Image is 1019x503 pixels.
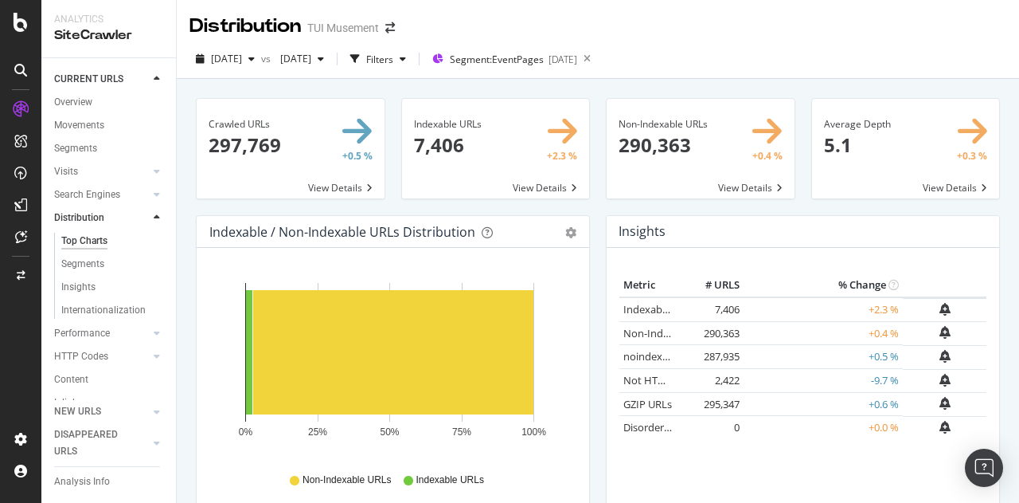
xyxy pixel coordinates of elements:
[54,71,123,88] div: CURRENT URLS
[619,221,666,242] h4: Insights
[274,52,311,65] span: 2025 Jul. 25th
[54,474,165,490] a: Analysis Info
[308,426,327,438] text: 25%
[54,13,163,26] div: Analytics
[54,348,108,365] div: HTTP Codes
[939,397,951,410] div: bell-plus
[939,303,951,316] div: bell-plus
[54,426,149,460] a: DISAPPEARED URLS
[744,345,903,369] td: +0.5 %
[261,52,274,65] span: vs
[680,297,744,322] td: 7,406
[416,474,484,487] span: Indexable URLs
[623,397,672,411] a: GZIP URLs
[61,302,165,319] a: Internationalization
[680,273,744,297] th: # URLS
[385,22,395,33] div: arrow-right-arrow-left
[380,426,399,438] text: 50%
[680,416,744,440] td: 0
[54,325,149,342] a: Performance
[623,302,697,316] a: Indexable URLs
[54,187,120,203] div: Search Engines
[452,426,471,438] text: 75%
[54,71,149,88] a: CURRENT URLS
[344,46,412,72] button: Filters
[744,369,903,393] td: -9.7 %
[307,20,379,36] div: TUI Musement
[744,297,903,322] td: +2.3 %
[303,474,391,487] span: Non-Indexable URLs
[54,348,149,365] a: HTTP Codes
[274,46,330,72] button: [DATE]
[61,233,165,250] a: Top Charts
[680,321,744,345] td: 290,363
[54,426,135,460] div: DISAPPEARED URLS
[54,474,110,490] div: Analysis Info
[623,349,689,363] a: noindex URLs
[521,426,546,438] text: 100%
[623,373,699,387] a: Not HTML URLs
[450,53,544,66] span: Segment: EventPages
[54,187,149,203] a: Search Engines
[189,13,301,40] div: Distribution
[61,279,96,296] div: Insights
[54,26,163,45] div: SiteCrawler
[680,392,744,416] td: 295,347
[54,210,149,226] a: Distribution
[565,227,576,238] div: gear
[549,53,577,66] div: [DATE]
[54,94,165,111] a: Overview
[965,449,1003,487] div: Open Intercom Messenger
[54,163,149,180] a: Visits
[61,256,165,273] a: Segments
[54,371,88,388] div: Content
[426,46,577,72] button: Segment:EventPages[DATE]
[366,53,393,66] div: Filters
[939,326,951,339] div: bell-plus
[54,210,104,226] div: Distribution
[680,345,744,369] td: 287,935
[744,392,903,416] td: +0.6 %
[61,256,104,273] div: Segments
[61,233,107,250] div: Top Charts
[54,325,110,342] div: Performance
[209,224,475,240] div: Indexable / Non-Indexable URLs Distribution
[54,403,149,420] a: NEW URLS
[744,273,903,297] th: % Change
[744,416,903,440] td: +0.0 %
[623,420,800,434] a: Disordered Query Strings (duplicates)
[54,117,104,134] div: Movements
[54,395,82,411] div: Inlinks
[239,426,253,438] text: 0%
[680,369,744,393] td: 2,422
[189,46,261,72] button: [DATE]
[209,273,571,458] svg: A chart.
[939,421,951,434] div: bell-plus
[939,374,951,387] div: bell-plus
[54,371,165,388] a: Content
[54,395,149,411] a: Inlinks
[54,163,78,180] div: Visits
[54,403,101,420] div: NEW URLS
[54,140,165,157] a: Segments
[54,117,165,134] a: Movements
[939,350,951,363] div: bell-plus
[54,140,97,157] div: Segments
[619,273,680,297] th: Metric
[744,321,903,345] td: +0.4 %
[61,302,146,319] div: Internationalization
[61,279,165,296] a: Insights
[211,52,242,65] span: 2025 Jul. 31st
[54,94,92,111] div: Overview
[623,326,720,340] a: Non-Indexable URLs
